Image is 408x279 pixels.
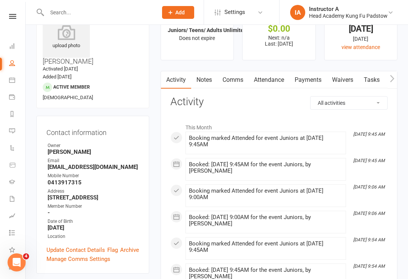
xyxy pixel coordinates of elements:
[191,71,217,89] a: Notes
[48,194,139,201] strong: [STREET_ADDRESS]
[168,27,275,33] strong: Juniors/ Teens/ Adults Unlimited Class Per...
[9,157,26,174] a: Product Sales
[53,84,90,90] span: Active member
[353,158,385,163] i: [DATE] 9:45 AM
[46,245,105,254] a: Update Contact Details
[23,253,29,259] span: 4
[224,4,245,21] span: Settings
[48,218,139,225] div: Date of Birth
[249,25,308,33] div: $0.00
[48,224,139,231] strong: [DATE]
[9,242,26,259] a: What's New
[46,126,139,136] h3: Contact information
[162,6,194,19] button: Add
[9,208,26,225] a: Assessments
[309,6,388,12] div: Instructor A
[48,149,139,155] strong: [PERSON_NAME]
[46,254,110,264] a: Manage Comms Settings
[217,71,249,89] a: Comms
[161,71,191,89] a: Activity
[179,35,215,41] span: Does not expire
[8,253,26,271] iframe: Intercom live chat
[327,71,359,89] a: Waivers
[48,179,139,186] strong: 0413917315
[189,135,343,148] div: Booking marked Attended for event Juniors at [DATE] 9:45AM
[170,96,388,108] h3: Activity
[309,12,388,19] div: Head Academy Kung Fu Padstow
[249,71,289,89] a: Attendance
[9,106,26,123] a: Reports
[9,89,26,106] a: Payments
[331,35,390,43] div: [DATE]
[353,184,385,190] i: [DATE] 9:06 AM
[45,7,152,18] input: Search...
[48,172,139,179] div: Mobile Number
[43,95,93,100] span: [DEMOGRAPHIC_DATA]
[120,245,139,254] a: Archive
[48,164,139,170] strong: [EMAIL_ADDRESS][DOMAIN_NAME]
[48,157,139,164] div: Email
[359,71,385,89] a: Tasks
[353,211,385,216] i: [DATE] 9:06 AM
[170,120,388,132] li: This Month
[189,161,343,174] div: Booked: [DATE] 9:45AM for the event Juniors, by [PERSON_NAME]
[48,188,139,195] div: Address
[9,72,26,89] a: Calendar
[353,237,385,242] i: [DATE] 9:54 AM
[353,264,385,269] i: [DATE] 9:54 AM
[107,245,118,254] a: Flag
[189,188,343,201] div: Booking marked Attended for event Juniors at [DATE] 9:00AM
[43,74,71,80] time: Added [DATE]
[189,241,343,253] div: Booking marked Attended for event Juniors at [DATE] 9:45AM
[43,66,78,72] time: Activated [DATE]
[342,44,380,50] a: view attendance
[353,132,385,137] i: [DATE] 9:45 AM
[9,38,26,55] a: Dashboard
[48,142,139,149] div: Owner
[9,55,26,72] a: People
[48,233,139,240] div: Location
[48,203,139,210] div: Member Number
[189,214,343,227] div: Booked: [DATE] 9:00AM for the event Juniors, by [PERSON_NAME]
[175,9,185,15] span: Add
[48,209,139,216] strong: -
[43,25,90,50] div: upload photo
[249,35,308,47] p: Next: n/a Last: [DATE]
[289,71,327,89] a: Payments
[290,5,305,20] div: IA
[43,11,143,65] h3: [PERSON_NAME]
[331,25,390,33] div: [DATE]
